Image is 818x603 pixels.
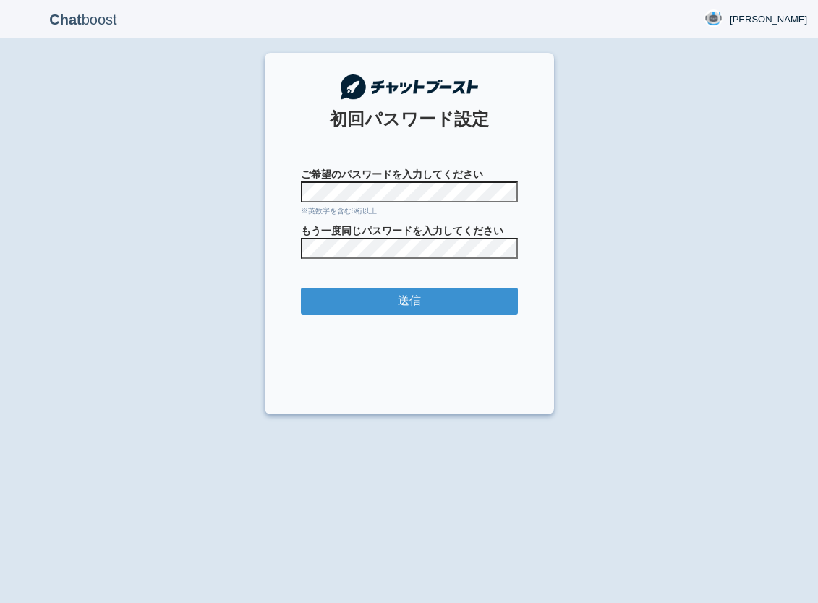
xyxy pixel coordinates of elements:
[301,167,518,181] span: ご希望のパスワードを入力してください
[49,12,81,27] b: Chat
[301,288,518,315] input: 送信
[730,12,807,27] span: [PERSON_NAME]
[301,107,518,132] div: 初回パスワード設定
[704,9,723,27] img: User Image
[341,74,478,100] img: チャットブースト
[11,1,155,38] p: boost
[301,223,518,238] span: もう一度同じパスワードを入力してください
[301,206,518,216] div: ※英数字を含む6桁以上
